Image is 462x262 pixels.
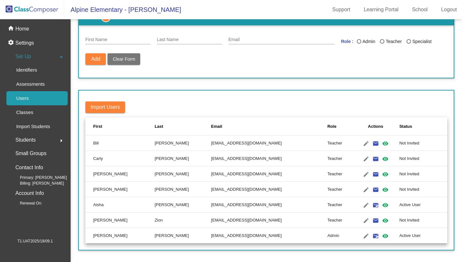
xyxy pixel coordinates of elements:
span: Import Users [90,104,120,110]
span: Students [15,135,36,144]
a: Learning Portal [359,4,404,15]
mat-icon: edit [362,186,370,194]
input: First Name [85,37,150,42]
button: Add [85,53,106,65]
mat-icon: email [372,140,380,147]
p: Account Info [15,189,44,198]
mat-icon: visibility [381,232,389,240]
td: [PERSON_NAME] [85,228,154,243]
td: Aisha [85,197,154,213]
td: Teacher [327,151,352,166]
mat-icon: visibility [381,140,389,147]
td: [EMAIL_ADDRESS][DOMAIN_NAME] [211,135,328,151]
div: Email [211,123,222,130]
div: Specialist [411,38,432,45]
span: Clear Form [113,57,135,62]
div: Status [399,123,440,130]
span: Renewal On: [10,200,42,206]
p: Settings [15,39,34,47]
td: Not Invited [399,151,447,166]
td: [PERSON_NAME] [155,135,211,151]
p: Users [16,94,29,102]
td: [PERSON_NAME] [155,182,211,197]
td: Not Invited [399,135,447,151]
button: Clear Form [107,53,140,65]
td: Not Invited [399,213,447,228]
div: Role [327,123,336,130]
td: [PERSON_NAME] [85,166,154,182]
td: [EMAIL_ADDRESS][DOMAIN_NAME] [211,213,328,228]
div: Role [327,123,352,130]
td: Teacher [327,197,352,213]
td: Carly [85,151,154,166]
td: [EMAIL_ADDRESS][DOMAIN_NAME] [211,166,328,182]
mat-icon: visibility [381,217,389,224]
td: [PERSON_NAME] [155,228,211,243]
span: Primary: [PERSON_NAME] [10,175,67,180]
td: Not Invited [399,166,447,182]
mat-icon: edit [362,217,370,224]
mat-icon: mark_email_read [372,232,380,240]
th: Actions [352,118,399,135]
mat-icon: arrow_drop_down [57,53,65,61]
mat-icon: mark_email_read [372,201,380,209]
p: Assessments [16,80,45,88]
div: Last [155,123,211,130]
a: Logout [436,4,462,15]
td: [EMAIL_ADDRESS][DOMAIN_NAME] [211,228,328,243]
div: Teacher [384,38,402,45]
td: Not Invited [399,182,447,197]
span: Set Up [15,52,31,61]
div: First [93,123,154,130]
mat-icon: email [372,155,380,163]
td: [PERSON_NAME] [155,197,211,213]
td: [EMAIL_ADDRESS][DOMAIN_NAME] [211,197,328,213]
mat-icon: email [372,186,380,194]
span: Alpine Elementary - [PERSON_NAME] [64,4,181,15]
mat-icon: email [372,217,380,224]
p: Home [15,25,29,33]
td: Admin [327,228,352,243]
mat-icon: edit [362,155,370,163]
td: Teacher [327,166,352,182]
p: Import Students [16,123,50,130]
mat-icon: arrow_right [57,137,65,144]
mat-icon: settings [8,39,15,47]
mat-icon: email [372,170,380,178]
span: Add [91,56,100,62]
a: Support [327,4,355,15]
p: Classes [16,109,33,116]
td: Bill [85,135,154,151]
p: Small Groups [15,149,47,158]
div: Admin [361,38,375,45]
mat-icon: edit [362,170,370,178]
div: Email [211,123,328,130]
td: [EMAIL_ADDRESS][DOMAIN_NAME] [211,151,328,166]
mat-icon: home [8,25,15,33]
input: Last Name [157,37,222,42]
td: [PERSON_NAME] [155,166,211,182]
mat-icon: visibility [381,170,389,178]
p: Identifiers [16,66,37,74]
mat-radio-group: Last Name [357,38,436,47]
td: [PERSON_NAME] [155,151,211,166]
div: First [93,123,102,130]
p: Contact Info [15,163,43,172]
div: Status [399,123,412,130]
td: Teacher [327,213,352,228]
mat-icon: edit [362,140,370,147]
mat-label: Role : [341,38,354,47]
mat-icon: visibility [381,186,389,194]
mat-icon: visibility [381,155,389,163]
td: Teacher [327,135,352,151]
span: Billing: [PERSON_NAME] [10,180,64,186]
td: [EMAIL_ADDRESS][DOMAIN_NAME] [211,182,328,197]
td: [PERSON_NAME] [85,182,154,197]
td: Zion [155,213,211,228]
a: School [407,4,433,15]
mat-icon: edit [362,201,370,209]
mat-icon: edit [362,232,370,240]
mat-icon: visibility [381,201,389,209]
div: Last [155,123,163,130]
td: Active User [399,228,447,243]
